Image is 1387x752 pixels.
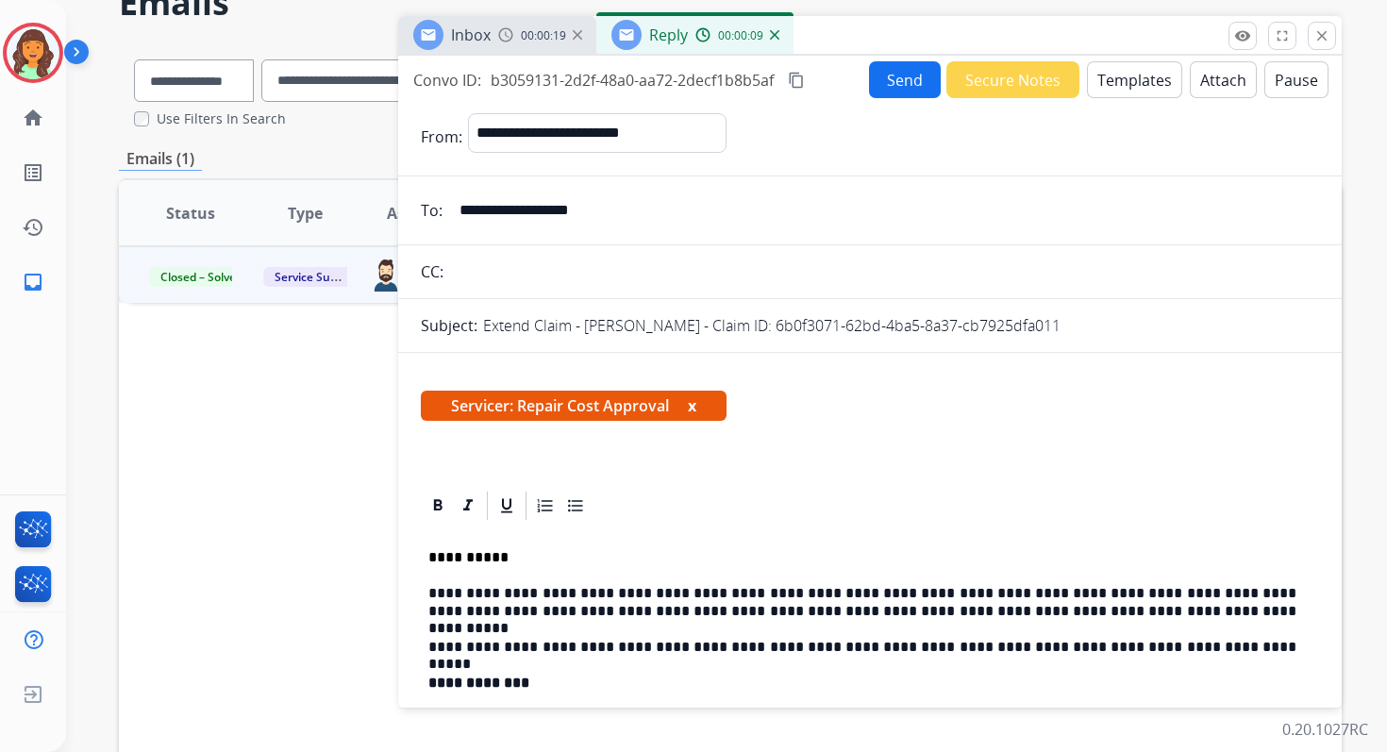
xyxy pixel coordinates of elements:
[1087,61,1182,98] button: Templates
[718,28,763,43] span: 00:00:09
[413,69,481,92] p: Convo ID:
[688,394,696,417] button: x
[22,107,44,129] mat-icon: home
[166,202,215,225] span: Status
[1264,61,1329,98] button: Pause
[454,492,482,520] div: Italic
[263,267,371,287] span: Service Support
[421,314,477,337] p: Subject:
[22,271,44,293] mat-icon: inbox
[491,70,774,91] span: b3059131-2d2f-48a0-aa72-2decf1b8b5af
[1234,27,1251,44] mat-icon: remove_red_eye
[521,28,566,43] span: 00:00:19
[22,216,44,239] mat-icon: history
[561,492,590,520] div: Bullet List
[421,391,727,421] span: Servicer: Repair Cost Approval
[451,25,491,45] span: Inbox
[7,26,59,79] img: avatar
[493,492,521,520] div: Underline
[157,109,286,128] label: Use Filters In Search
[869,61,941,98] button: Send
[424,492,452,520] div: Bold
[1274,27,1291,44] mat-icon: fullscreen
[371,259,401,291] img: agent-avatar
[1282,718,1368,741] p: 0.20.1027RC
[421,125,462,148] p: From:
[1190,61,1257,98] button: Attach
[483,314,1061,337] p: Extend Claim - [PERSON_NAME] - Claim ID: 6b0f3071-62bd-4ba5-8a37-cb7925dfa011
[531,492,560,520] div: Ordered List
[149,267,254,287] span: Closed – Solved
[788,72,805,89] mat-icon: content_copy
[1313,27,1330,44] mat-icon: close
[22,161,44,184] mat-icon: list_alt
[649,25,688,45] span: Reply
[946,61,1079,98] button: Secure Notes
[421,260,443,283] p: CC:
[119,147,202,171] p: Emails (1)
[288,202,323,225] span: Type
[421,199,443,222] p: To:
[387,202,453,225] span: Assignee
